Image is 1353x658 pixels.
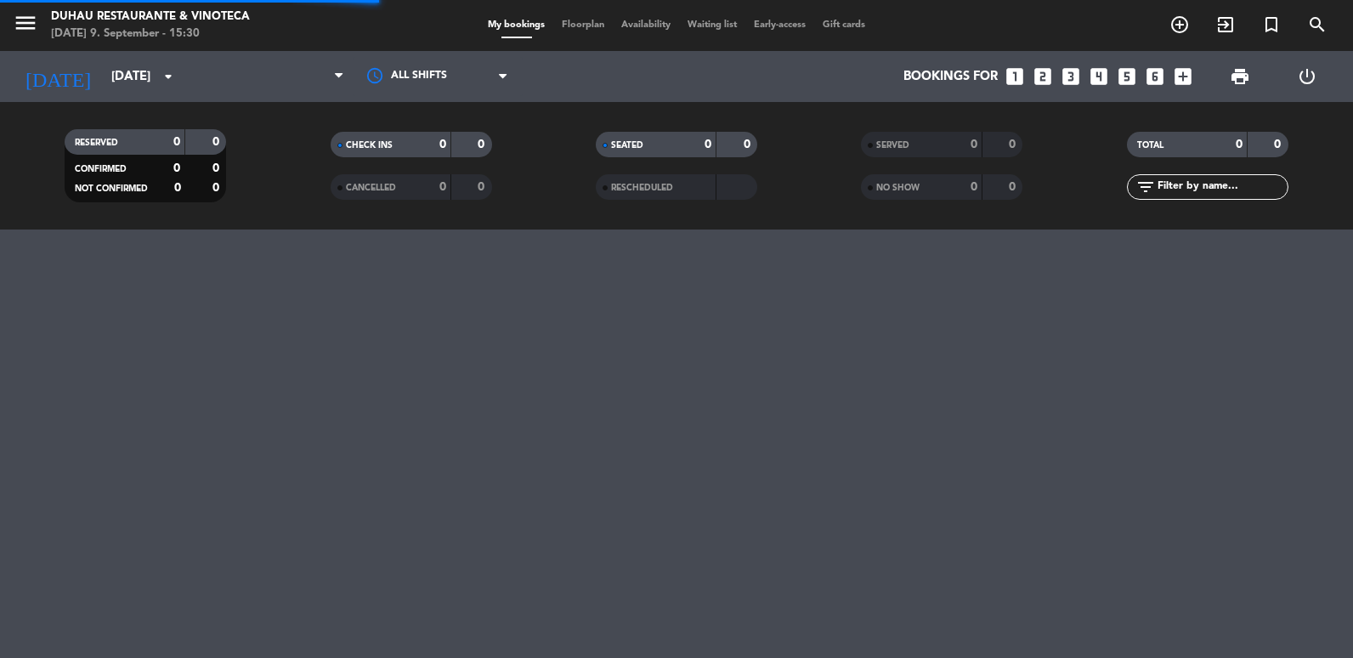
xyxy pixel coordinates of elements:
div: Duhau Restaurante & Vinoteca [51,9,250,26]
strong: 0 [478,139,488,150]
strong: 0 [1236,139,1243,150]
span: print [1230,66,1250,87]
strong: 0 [1009,181,1019,193]
span: CANCELLED [346,184,396,192]
i: exit_to_app [1215,14,1236,35]
span: NOT CONFIRMED [75,184,148,193]
strong: 0 [439,139,446,150]
i: [DATE] [13,58,103,95]
strong: 0 [971,181,977,193]
div: [DATE] 9. September - 15:30 [51,26,250,43]
i: arrow_drop_down [158,66,178,87]
i: add_box [1172,65,1194,88]
i: looks_6 [1144,65,1166,88]
button: menu [13,10,38,42]
span: SERVED [876,141,909,150]
strong: 0 [212,136,223,148]
i: looks_4 [1088,65,1110,88]
span: My bookings [479,20,553,30]
span: Waiting list [679,20,745,30]
strong: 0 [174,182,181,194]
strong: 0 [971,139,977,150]
strong: 0 [744,139,754,150]
i: filter_list [1135,177,1156,197]
strong: 0 [212,162,223,174]
i: looks_one [1004,65,1026,88]
input: Filter by name... [1156,178,1288,196]
strong: 0 [705,139,711,150]
strong: 0 [173,162,180,174]
span: RESCHEDULED [611,184,673,192]
strong: 0 [1009,139,1019,150]
i: menu [13,10,38,36]
span: RESERVED [75,139,118,147]
span: TOTAL [1137,141,1163,150]
span: Gift cards [814,20,874,30]
span: Availability [613,20,679,30]
strong: 0 [1274,139,1284,150]
strong: 0 [478,181,488,193]
i: looks_3 [1060,65,1082,88]
i: power_settings_new [1297,66,1317,87]
i: looks_5 [1116,65,1138,88]
i: add_circle_outline [1169,14,1190,35]
i: search [1307,14,1328,35]
span: CHECK INS [346,141,393,150]
strong: 0 [439,181,446,193]
span: NO SHOW [876,184,920,192]
i: turned_in_not [1261,14,1282,35]
strong: 0 [173,136,180,148]
i: looks_two [1032,65,1054,88]
span: Floorplan [553,20,613,30]
span: Bookings for [903,70,998,84]
div: LOG OUT [1273,51,1340,102]
span: SEATED [611,141,643,150]
span: CONFIRMED [75,165,127,173]
span: Early-access [745,20,814,30]
strong: 0 [212,182,223,194]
